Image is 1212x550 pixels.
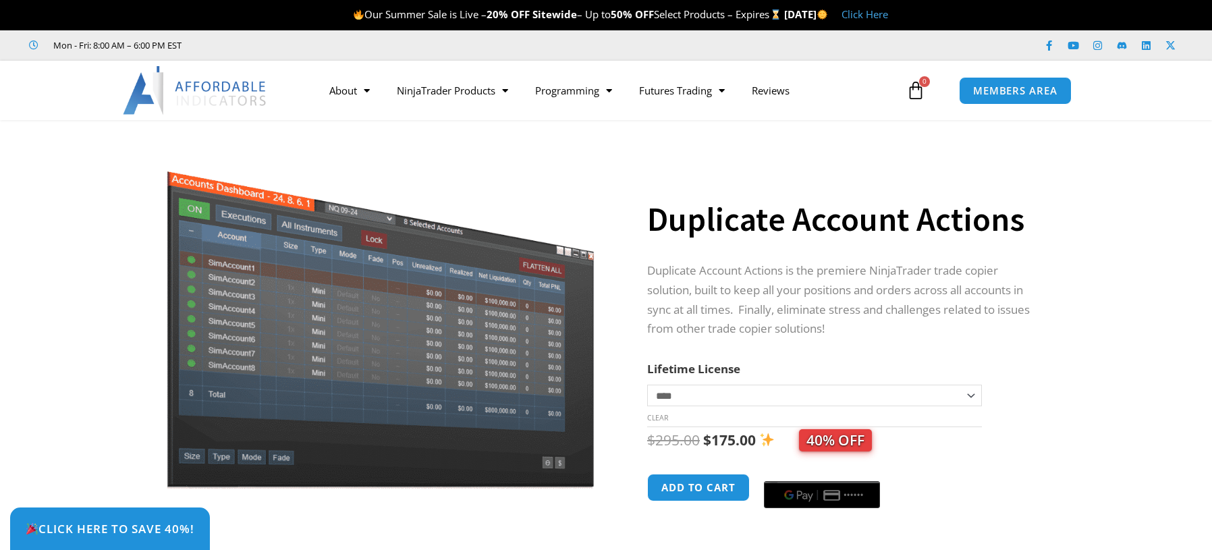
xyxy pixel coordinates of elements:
p: Duplicate Account Actions is the premiere NinjaTrader trade copier solution, built to keep all yo... [647,261,1041,339]
a: MEMBERS AREA [959,77,1072,105]
span: 40% OFF [799,429,872,451]
span: $ [703,431,711,449]
img: ⌛ [771,9,781,20]
iframe: Secure express checkout frame [761,472,883,473]
img: 🎉 [26,523,38,534]
img: 🌞 [817,9,827,20]
nav: Menu [316,75,903,106]
label: Lifetime License [647,361,740,377]
a: Programming [522,75,626,106]
span: MEMBERS AREA [973,86,1057,96]
img: LogoAI | Affordable Indicators – NinjaTrader [123,66,268,115]
strong: Sitewide [532,7,577,21]
strong: 50% OFF [611,7,654,21]
a: 0 [886,71,945,110]
a: Clear options [647,413,668,422]
strong: 20% OFF [487,7,530,21]
img: 🔥 [354,9,364,20]
a: About [316,75,383,106]
a: 🎉Click Here to save 40%! [10,507,210,550]
span: Mon - Fri: 8:00 AM – 6:00 PM EST [50,37,182,53]
a: NinjaTrader Products [383,75,522,106]
img: ✨ [760,433,774,447]
img: Screenshot 2024-08-26 15414455555 [163,144,597,489]
span: 0 [919,76,930,87]
span: Our Summer Sale is Live – – Up to Select Products – Expires [353,7,783,21]
button: Add to cart [647,474,750,501]
span: $ [647,431,655,449]
a: Click Here [842,7,888,21]
text: •••••• [844,491,864,500]
strong: [DATE] [784,7,828,21]
span: Click Here to save 40%! [26,523,194,534]
bdi: 295.00 [647,431,700,449]
a: Futures Trading [626,75,738,106]
button: Buy with GPay [764,481,880,508]
a: Reviews [738,75,803,106]
bdi: 175.00 [703,431,756,449]
h1: Duplicate Account Actions [647,196,1041,243]
iframe: Customer reviews powered by Trustpilot [200,38,403,52]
